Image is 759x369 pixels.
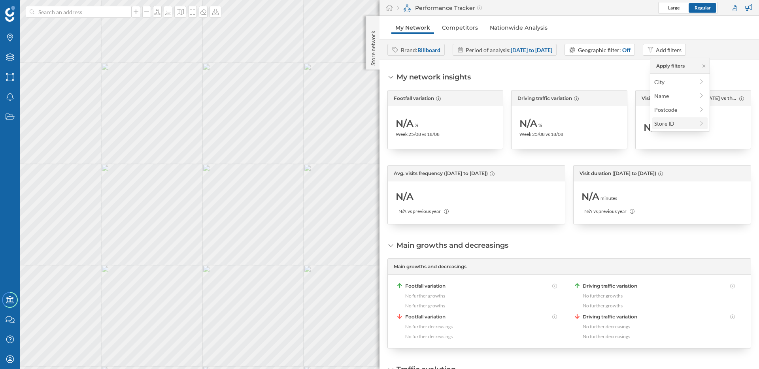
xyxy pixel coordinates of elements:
[405,282,446,290] span: Footfall variation
[583,313,637,320] span: Driving traffic variation
[394,170,488,177] span: Avg. visits frequency ([DATE] to [DATE])
[438,21,482,34] a: Competitors
[519,117,537,130] span: N/A
[600,195,617,202] span: minutes
[405,333,453,340] span: No further decreasings
[622,46,631,54] div: Off
[695,5,711,11] span: Regular
[582,190,599,203] span: N/A
[396,190,413,203] span: N/A
[369,28,377,66] p: Store network
[656,62,685,70] div: Apply filters
[644,121,661,134] span: N/A
[654,106,677,113] div: Postcode
[405,292,445,299] span: No further growths
[538,122,542,129] span: %
[486,21,551,34] a: Nationwide Analysis
[583,333,630,340] span: No further decreasings
[583,323,630,330] span: No further decreasings
[16,6,54,13] span: Assistance
[417,47,440,53] strong: Billboard
[396,117,413,130] span: N/A
[583,292,623,299] span: No further growths
[5,6,15,22] img: Geoblink Logo
[398,208,406,215] span: N/A
[403,4,411,12] img: monitoring-360.svg
[654,120,674,127] div: Store ID
[408,208,441,215] span: vs previous year
[583,282,637,290] span: Driving traffic variation
[654,92,669,99] div: Name
[668,5,680,11] span: Large
[394,263,466,270] span: Main growths and decreasings
[511,47,552,53] strong: [DATE] to [DATE]
[654,79,665,85] div: City
[584,208,592,215] span: N/A
[391,21,434,34] a: My Network
[396,72,471,82] div: My network insights
[397,4,482,12] div: Performance Tracker
[396,131,440,137] span: Week 25/08 vs 18/08
[656,46,682,54] div: Add filters
[405,313,446,320] span: Footfall variation
[593,208,627,215] span: vs previous year
[578,47,621,53] span: Geographic filter:
[401,46,440,54] div: Brand:
[405,302,445,309] span: No further growths
[583,302,623,309] span: No further growths
[642,95,737,102] span: Visits variation ([DATE] to [DATE] vs the previous week)
[466,46,552,54] div: Period of analysis:
[396,240,508,250] div: Main growths and decreasings
[517,95,572,102] span: Driving traffic variation
[394,95,434,102] span: Footfall variation
[415,122,418,129] span: %
[405,323,453,330] span: No further decreasings
[519,131,563,137] span: Week 25/08 vs 18/08
[580,170,656,177] span: Visit duration ([DATE] to [DATE])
